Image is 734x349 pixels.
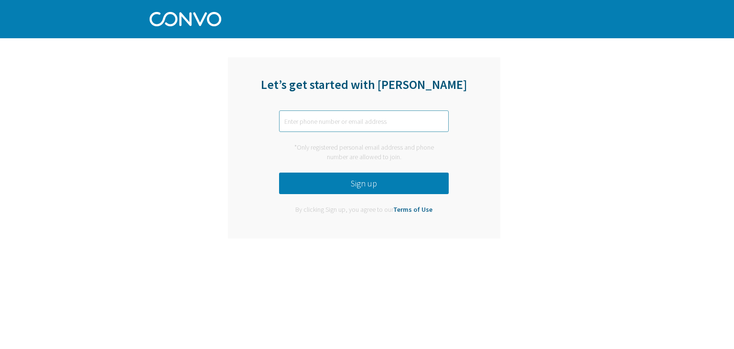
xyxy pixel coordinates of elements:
a: Terms of Use [393,205,432,214]
div: By clicking Sign up, you agree to our [288,205,440,215]
button: Sign up [279,173,449,194]
img: Convo Logo [150,10,221,26]
input: Enter phone number or email address [279,110,449,132]
div: Let’s get started with [PERSON_NAME] [228,76,500,104]
div: *Only registered personal email address and phone number are allowed to join. [279,143,449,162]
